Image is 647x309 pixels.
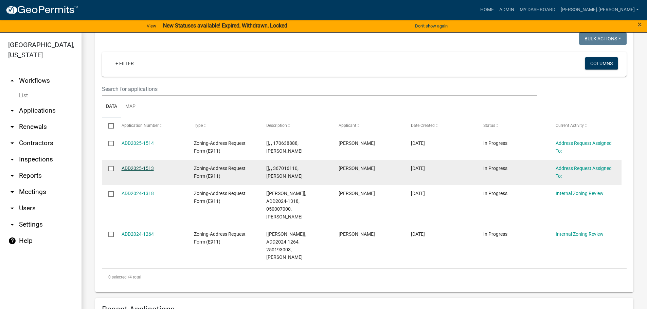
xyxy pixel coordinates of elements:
[266,123,287,128] span: Description
[637,20,642,29] span: ×
[483,123,495,128] span: Status
[339,123,356,128] span: Applicant
[266,140,303,154] span: [], , 170638888, SHAWN MCPHERSON
[122,166,154,171] a: ADD2025-1513
[260,117,332,134] datatable-header-cell: Description
[122,123,159,128] span: Application Number
[102,82,537,96] input: Search for applications
[110,57,139,70] a: + Filter
[8,237,16,245] i: help
[497,3,517,16] a: Admin
[411,231,425,237] span: 05/30/2024
[102,117,115,134] datatable-header-cell: Select
[332,117,405,134] datatable-header-cell: Applicant
[478,3,497,16] a: Home
[483,191,507,196] span: In Progress
[637,20,642,28] button: Close
[194,231,246,245] span: Zoning-Address Request Form (E911)
[556,123,584,128] span: Current Activity
[266,231,306,260] span: [Nicole Bradbury], ADD2024-1264, 250193003, DANIEL HAIDER
[517,3,558,16] a: My Dashboard
[8,155,16,163] i: arrow_drop_down
[8,77,16,85] i: arrow_drop_up
[558,3,642,16] a: [PERSON_NAME].[PERSON_NAME]
[585,57,618,70] button: Columns
[121,96,140,118] a: Map
[556,191,604,196] a: Internal Zoning Review
[102,96,121,118] a: Data
[8,123,16,131] i: arrow_drop_down
[194,166,246,179] span: Zoning-Address Request Form (E911)
[477,117,549,134] datatable-header-cell: Status
[194,140,246,154] span: Zoning-Address Request Form (E911)
[411,191,425,196] span: 09/10/2024
[483,231,507,237] span: In Progress
[412,20,450,32] button: Don't show again
[122,231,154,237] a: ADD2024-1264
[405,117,477,134] datatable-header-cell: Date Created
[194,123,203,128] span: Type
[8,172,16,180] i: arrow_drop_down
[163,22,287,29] strong: New Statuses available! Expired, Withdrawn, Locked
[556,140,612,154] a: Address Request Assigned To:
[339,166,375,171] span: Lonnie Jo Bellanger
[187,117,259,134] datatable-header-cell: Type
[122,191,154,196] a: ADD2024-1318
[194,191,246,204] span: Zoning-Address Request Form (E911)
[483,140,507,146] span: In Progress
[102,269,627,286] div: 4 total
[411,166,425,171] span: 08/21/2025
[144,20,159,32] a: View
[339,140,375,146] span: Ashley McPherson
[556,166,612,179] a: Address Request Assigned To:
[266,166,303,179] span: [], , 367016110, Lonnie Bellanger
[339,231,375,237] span: Daniel Eugene Haider
[8,204,16,212] i: arrow_drop_down
[266,191,306,219] span: [Nicole Bradbury], ADD2024-1318, 050007000, DARRELL HART
[549,117,622,134] datatable-header-cell: Current Activity
[483,166,507,171] span: In Progress
[8,220,16,229] i: arrow_drop_down
[579,33,627,45] button: Bulk Actions
[8,139,16,147] i: arrow_drop_down
[556,231,604,237] a: Internal Zoning Review
[122,140,154,146] a: ADD2025-1514
[8,107,16,115] i: arrow_drop_down
[115,117,187,134] datatable-header-cell: Application Number
[411,140,425,146] span: 08/22/2025
[339,191,375,196] span: Darrell Hart
[108,275,129,279] span: 0 selected /
[411,123,435,128] span: Date Created
[8,188,16,196] i: arrow_drop_down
